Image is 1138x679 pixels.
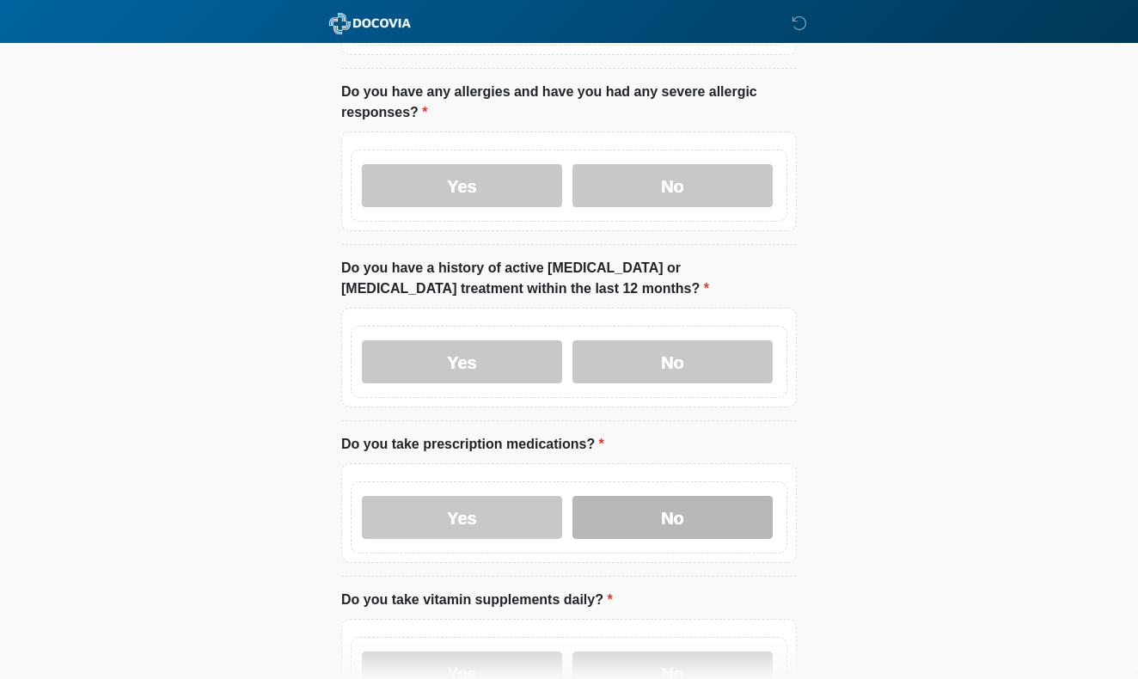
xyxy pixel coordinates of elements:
[362,496,562,539] label: Yes
[324,13,416,34] img: Evolve HRT & Wellness Logo
[341,82,797,123] label: Do you have any allergies and have you had any severe allergic responses?
[572,496,773,539] label: No
[362,164,562,207] label: Yes
[572,340,773,383] label: No
[341,258,797,299] label: Do you have a history of active [MEDICAL_DATA] or [MEDICAL_DATA] treatment within the last 12 mon...
[341,434,604,455] label: Do you take prescription medications?
[572,164,773,207] label: No
[362,340,562,383] label: Yes
[341,590,613,610] label: Do you take vitamin supplements daily?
